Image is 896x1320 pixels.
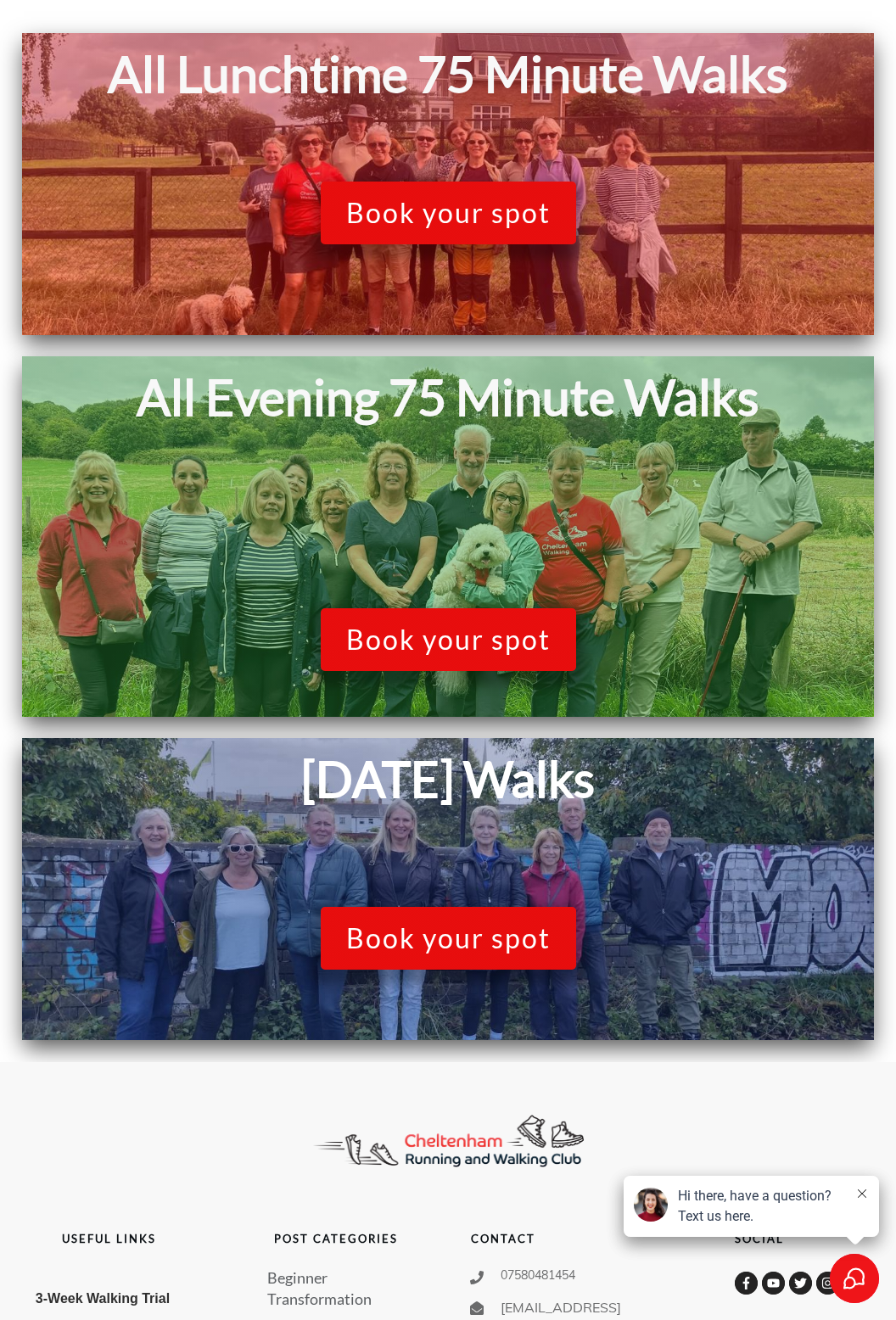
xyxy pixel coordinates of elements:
span: 07580481454 [501,1267,575,1284]
a: Book your spot [321,182,576,244]
img: Cheltenham Running Club [291,1096,606,1186]
p: useful links [18,1229,200,1249]
a: Book your spot [321,608,576,671]
h1: All Evening 75 Minute Walks [31,365,865,430]
a: Book your spot [321,907,576,970]
a: Beginner Transformation [267,1267,427,1310]
h1: All Lunchtime 75 Minute Walks [31,42,865,107]
p: contact [471,1229,691,1249]
span: Book your spot [346,624,551,656]
span: Book your spot [346,197,551,229]
a: 3-Week Walking Trial [36,1285,170,1312]
p: Post categories [244,1229,427,1249]
h1: [DATE] Walks [31,747,865,810]
span: Book your spot [346,922,551,954]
